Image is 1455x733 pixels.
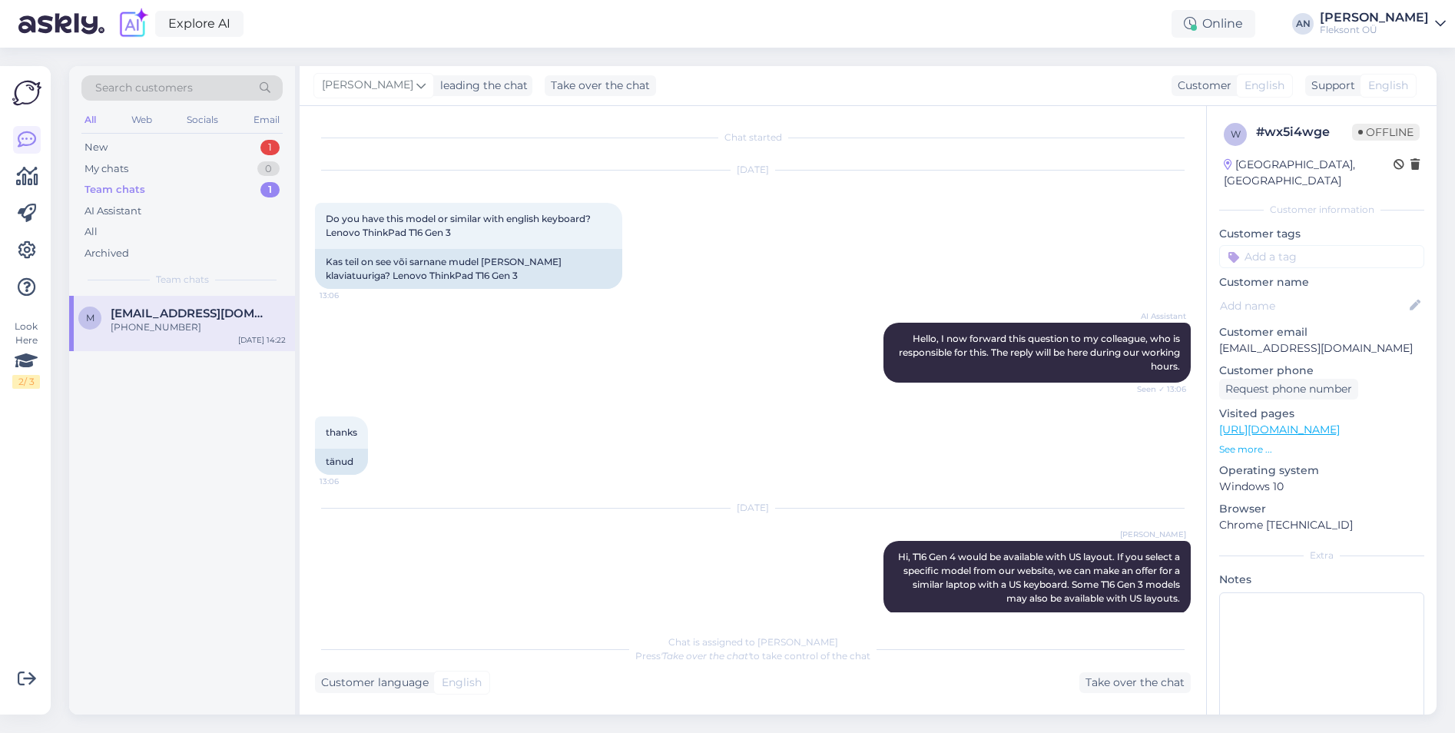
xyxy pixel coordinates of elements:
p: Windows 10 [1219,479,1424,495]
div: Team chats [85,182,145,197]
div: Customer language [315,675,429,691]
div: New [85,140,108,155]
div: Support [1305,78,1355,94]
div: [DATE] 14:22 [238,334,286,346]
div: 2 / 3 [12,375,40,389]
span: Seen ✓ 13:06 [1129,383,1186,395]
div: # wx5i4wge [1256,123,1352,141]
div: Request phone number [1219,379,1358,400]
div: [PHONE_NUMBER] [111,320,286,334]
p: Browser [1219,501,1424,517]
div: Fleksont OÜ [1320,24,1429,36]
i: 'Take over the chat' [661,650,750,662]
div: Take over the chat [545,75,656,96]
p: Notes [1219,572,1424,588]
span: [PERSON_NAME] [1120,529,1186,540]
div: All [85,224,98,240]
span: 13:06 [320,290,377,301]
span: Hello, I now forward this question to my colleague, who is responsible for this. The reply will b... [899,333,1182,372]
p: See more ... [1219,443,1424,456]
input: Add name [1220,297,1407,314]
p: Visited pages [1219,406,1424,422]
span: Chat is assigned to [PERSON_NAME] [668,636,838,648]
div: Look Here [12,320,40,389]
div: AI Assistant [85,204,141,219]
p: Customer name [1219,274,1424,290]
div: Kas teil on see või sarnane mudel [PERSON_NAME] klaviatuuriga? Lenovo ThinkPad T16 Gen 3 [315,249,622,289]
span: English [442,675,482,691]
div: [DATE] [315,163,1191,177]
div: leading the chat [434,78,528,94]
span: Press to take control of the chat [635,650,870,662]
div: 1 [260,182,280,197]
div: Customer information [1219,203,1424,217]
span: marcopsantos23@gmail.com [111,307,270,320]
span: Team chats [156,273,209,287]
div: My chats [85,161,128,177]
div: [GEOGRAPHIC_DATA], [GEOGRAPHIC_DATA] [1224,157,1394,189]
div: Archived [85,246,129,261]
div: Customer [1172,78,1231,94]
span: 13:06 [320,476,377,487]
div: Extra [1219,549,1424,562]
p: Customer phone [1219,363,1424,379]
p: Operating system [1219,463,1424,479]
div: Chat started [315,131,1191,144]
span: Do you have this model or similar with english keyboard? Lenovo ThinkPad T16 Gen 3 [326,213,593,238]
a: [URL][DOMAIN_NAME] [1219,423,1340,436]
p: Customer email [1219,324,1424,340]
div: Take over the chat [1079,672,1191,693]
span: Search customers [95,80,193,96]
p: [EMAIL_ADDRESS][DOMAIN_NAME] [1219,340,1424,357]
div: Socials [184,110,221,130]
span: Hi, T16 Gen 4 would be available with US layout. If you select a specific model from our website,... [898,551,1182,604]
div: Online [1172,10,1255,38]
span: English [1245,78,1284,94]
div: [DATE] [315,501,1191,515]
span: thanks [326,426,357,438]
div: tänud [315,449,368,475]
span: English [1368,78,1408,94]
span: AI Assistant [1129,310,1186,322]
img: explore-ai [117,8,149,40]
div: AN [1292,13,1314,35]
div: 0 [257,161,280,177]
span: w [1231,128,1241,140]
span: Offline [1352,124,1420,141]
div: Web [128,110,155,130]
div: All [81,110,99,130]
p: Chrome [TECHNICAL_ID] [1219,517,1424,533]
span: m [86,312,94,323]
a: [PERSON_NAME]Fleksont OÜ [1320,12,1446,36]
img: Askly Logo [12,78,41,108]
input: Add a tag [1219,245,1424,268]
div: 1 [260,140,280,155]
div: Email [250,110,283,130]
a: Explore AI [155,11,244,37]
p: Customer tags [1219,226,1424,242]
div: [PERSON_NAME] [1320,12,1429,24]
span: [PERSON_NAME] [322,77,413,94]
